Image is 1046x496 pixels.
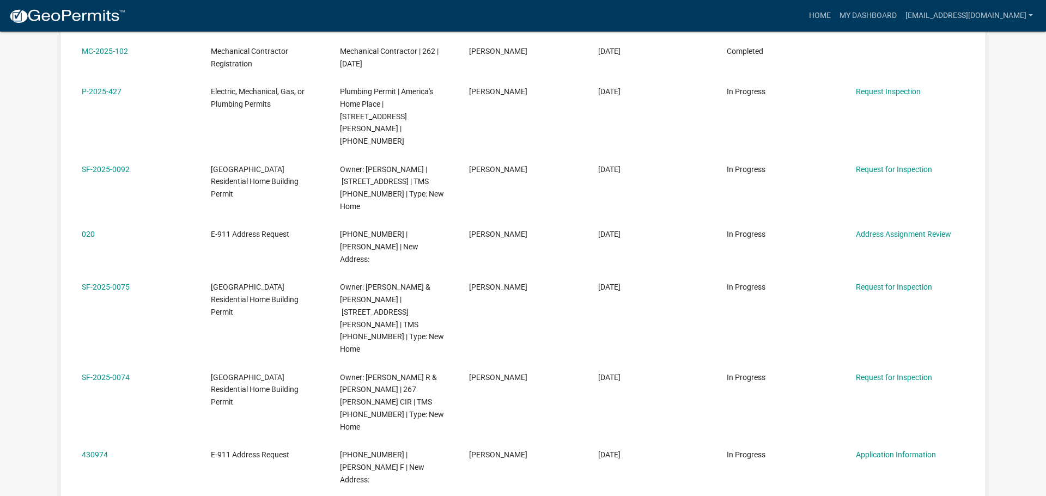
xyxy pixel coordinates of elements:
a: Address Assignment Review [856,230,951,238]
span: Mechanical Contractor | 262 | 06/30/2027 [340,47,439,68]
span: Completed [727,47,763,56]
a: Application Information [856,450,936,459]
span: Abbeville County Residential Home Building Permit [211,283,299,316]
span: 08/14/2025 [598,165,621,174]
span: In Progress [727,373,765,382]
a: MC-2025-102 [82,47,128,56]
a: Request Inspection [856,87,921,96]
a: My Dashboard [835,5,901,26]
span: Charlene Silva [469,230,527,238]
a: SF-2025-0075 [82,283,130,291]
a: 020 [82,230,95,238]
a: P-2025-427 [82,87,121,96]
span: Mechanical Contractor Registration [211,47,288,68]
span: Owner: QUALES JORDAN R & MEGAN E YOKEUM | 267 MCCALL CIR | TMS 025-00-00-096 | Type: New Home [340,373,444,431]
a: Home [805,5,835,26]
span: Charlene Silva [469,450,527,459]
span: 08/08/2025 [598,230,621,238]
span: 008-00-00-125 | Brandon Lindsay | New Address: [340,230,418,264]
span: 09/05/2025 [598,87,621,96]
span: Owner: Lindsay, Brandon | 1275 Drake Drive Donalds, SC 29638 | TMS 008-00-00-125 | Type: New Home [340,165,444,211]
span: E-911 Address Request [211,450,289,459]
span: Owner: BODUS EDWARD & THERESA | 558 STEVENSON RD | TMS 097-00-00-076 | Type: New Home [340,283,444,353]
span: In Progress [727,87,765,96]
a: [EMAIL_ADDRESS][DOMAIN_NAME] [901,5,1037,26]
span: In Progress [727,283,765,291]
span: 06/19/2025 [598,373,621,382]
span: In Progress [727,450,765,459]
span: Electric, Mechanical, Gas, or Plumbing Permits [211,87,305,108]
a: SF-2025-0074 [82,373,130,382]
span: Abbeville County Residential Home Building Permit [211,373,299,407]
a: Request for Inspection [856,165,932,174]
span: Charlene Silva [469,283,527,291]
a: Request for Inspection [856,373,932,382]
span: Charlene Silva [469,87,527,96]
span: Charlene Silva [469,165,527,174]
span: Charlene Silva [469,47,527,56]
span: 008-00-00-014 | LINDSAY TONYA F | New Address: [340,450,424,484]
span: 06/23/2025 [598,283,621,291]
span: Plumbing Permit | America's Home Place | 558 STEVENSON RD | 097-00-00-076 [340,87,433,145]
span: 06/04/2025 [598,450,621,459]
a: SF-2025-0092 [82,165,130,174]
span: In Progress [727,230,765,238]
span: Abbeville County Residential Home Building Permit [211,165,299,199]
span: E-911 Address Request [211,230,289,238]
span: In Progress [727,165,765,174]
span: 09/05/2025 [598,47,621,56]
span: Charlene Silva [469,373,527,382]
a: 430974 [82,450,108,459]
a: Request for Inspection [856,283,932,291]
